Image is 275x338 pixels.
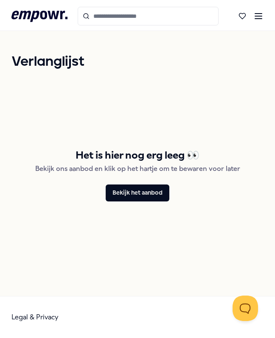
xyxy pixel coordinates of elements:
[78,7,219,25] input: Search for products, categories or subcategories
[233,296,258,321] iframe: Help Scout Beacon - Open
[106,184,169,201] button: Bekijk het aanbod
[11,313,59,321] a: Legal & Privacy
[76,147,199,163] div: Het is hier nog erg leeg 👀
[35,163,240,174] div: Bekijk ons aanbod en klik op het hartje om te bewaren voor later
[11,51,264,73] h1: Verlanglijst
